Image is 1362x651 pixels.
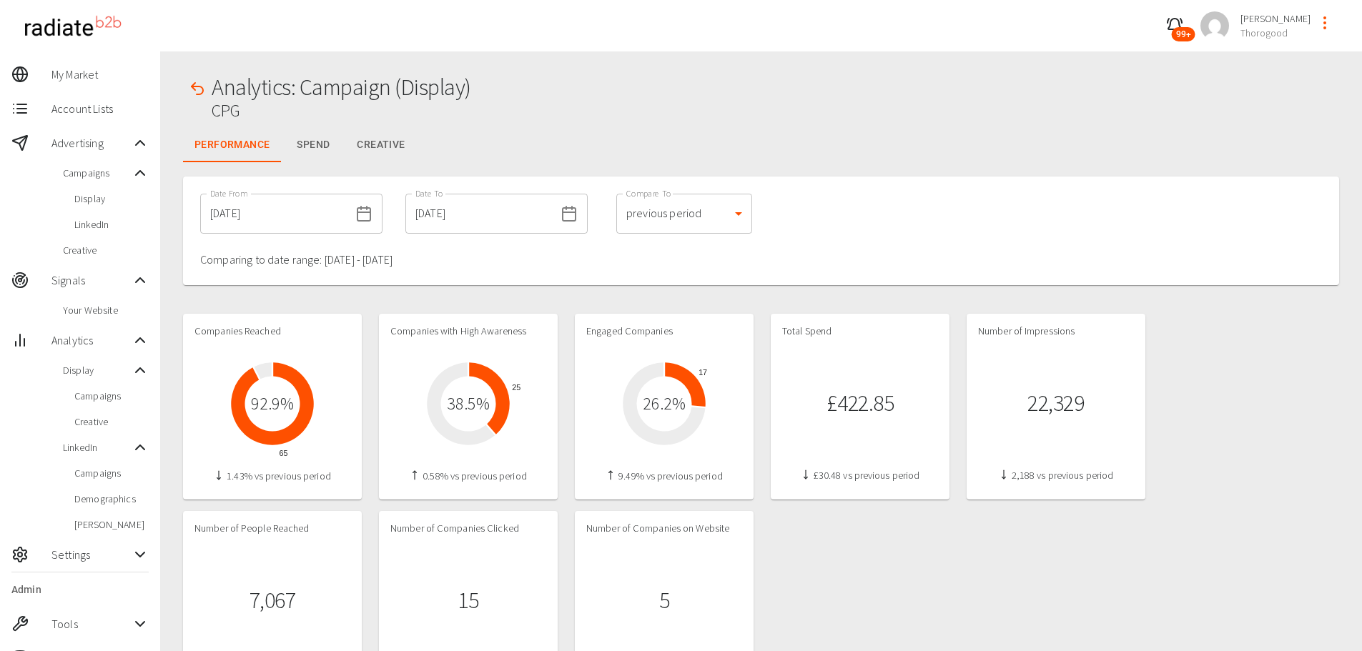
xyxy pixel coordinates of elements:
span: Your Website [63,303,149,317]
h2: 92.9 % [251,394,294,414]
h4: 2,188 vs previous period [978,469,1134,482]
span: [PERSON_NAME] [1240,11,1311,26]
h4: £30.48 vs previous period [782,469,938,482]
img: a2ca95db2cb9c46c1606a9dd9918c8c6 [1200,11,1229,40]
span: Campaigns [63,166,132,180]
button: 99+ [1160,11,1189,40]
span: Creative [74,414,149,429]
label: Compare To [626,187,671,199]
button: Performance [183,128,281,162]
h4: Number of Impressions [978,325,1134,338]
label: Date From [210,187,247,199]
span: Analytics [51,332,132,349]
input: dd/mm/yyyy [405,194,555,234]
span: LinkedIn [63,440,132,454]
span: Campaigns [74,466,149,480]
button: Creative [345,128,416,162]
div: previous period [616,194,752,234]
h1: 22,329 [1027,390,1084,417]
span: Signals [51,272,132,289]
h2: 38.5 % [447,394,490,414]
h2: CPG [212,101,471,121]
h4: Engaged Companies [586,325,742,338]
h4: Companies with High Awareness [390,325,546,338]
h4: 0.58% vs previous period [390,470,546,483]
h4: 1.43% vs previous period [194,470,350,483]
span: Advertising [51,134,132,151]
p: Comparing to date range: [DATE] - [DATE] [200,251,393,268]
h1: 7,067 [250,587,296,614]
h1: 15 [458,587,478,614]
div: Metrics Tabs [183,128,1339,162]
span: Creative [63,243,149,257]
span: My Market [51,66,149,83]
h2: 26.2 % [643,394,686,414]
tspan: 65 [279,449,287,457]
span: Demographics [74,492,149,506]
h4: 9.49% vs previous period [586,470,742,483]
label: Date To [415,187,443,199]
input: dd/mm/yyyy [200,194,350,234]
h1: £422.85 [826,390,894,417]
span: [PERSON_NAME] [74,517,149,532]
span: Thorogood [1240,26,1311,40]
h4: Number of Companies Clicked [390,522,546,535]
span: LinkedIn [74,217,149,232]
tspan: 17 [699,368,707,377]
button: profile-menu [1311,9,1339,37]
span: Tools [51,615,132,632]
h4: Total Spend [782,325,938,338]
span: Settings [51,546,132,563]
h1: Analytics: Campaign (Display) [212,74,471,101]
span: Account Lists [51,100,149,117]
h4: Number of Companies on Website [586,522,742,535]
span: Display [74,192,149,206]
span: Display [63,363,132,377]
tspan: 25 [512,383,520,392]
h4: Number of People Reached [194,522,350,535]
span: 99+ [1172,27,1195,41]
span: Campaigns [74,389,149,403]
img: radiateb2b_logo_black.png [17,10,128,42]
h1: 5 [659,587,670,614]
button: Spend [281,128,345,162]
h4: Companies Reached [194,325,350,338]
